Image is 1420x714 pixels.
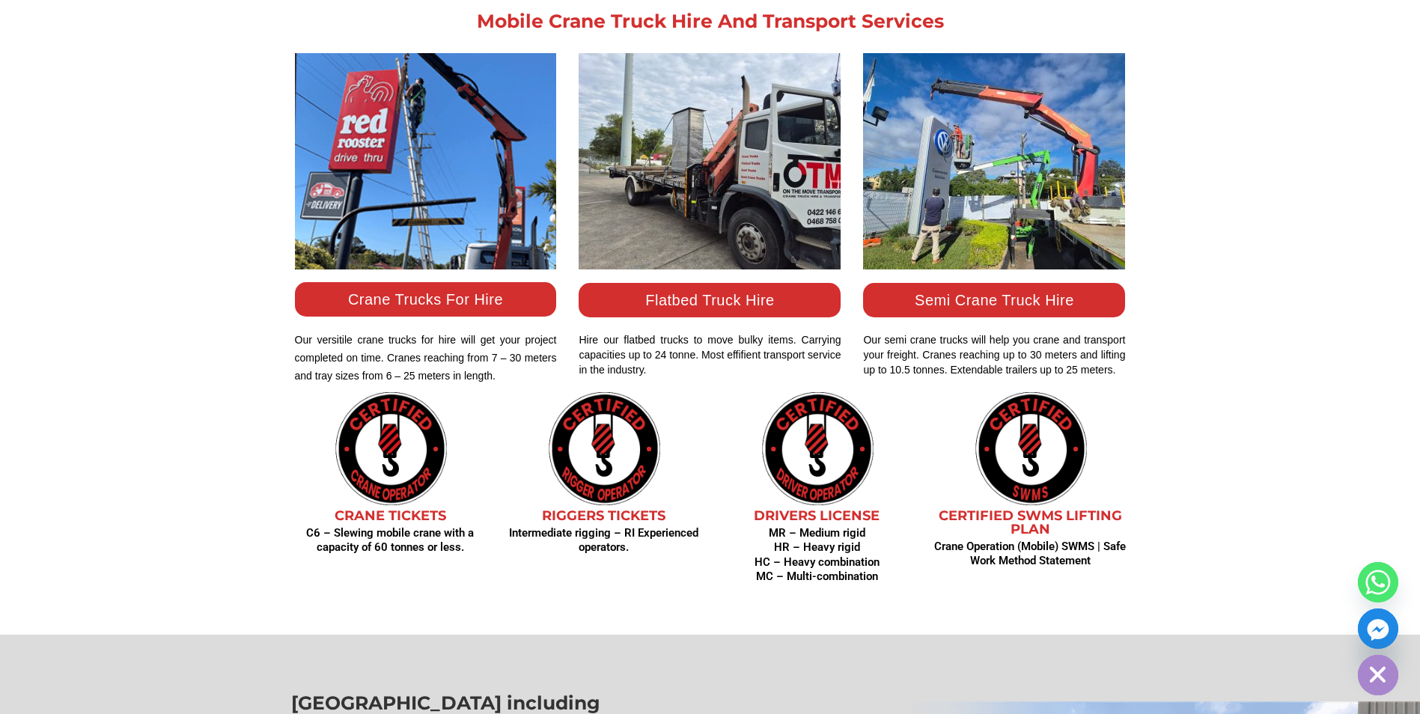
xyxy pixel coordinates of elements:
a: Flatbed Truck Hire [645,292,774,308]
div: Hire our flatbed trucks to move bulky items. Carrying capacities up to 24 tonne. Most effifient t... [579,332,841,377]
a: Facebook_Messenger [1358,608,1398,649]
a: DRIVERS LICENSE [754,507,880,524]
img: Truck Transport I Crane Trucking Company Brisbane [295,53,557,269]
div: Our semi crane trucks will help you crane and transport your freight. Cranes reaching up to 30 me... [863,332,1125,377]
h4: Crane Operation (Mobile) SWMS | Safe Work Method Statement [931,540,1130,569]
img: How Crane Truck Hire Can Improve Speed and Efficiency Of A Construction Project [718,392,916,504]
img: How Crane Truck Hire Can Improve Speed and Efficiency of a Construction Project [291,392,490,504]
a: CRANE TICKETS [335,507,446,524]
h4: C6 – Slewing mobile crane with a capacity of 60 tonnes or less. [291,526,490,555]
img: truck transport [931,392,1130,504]
a: RIGGERS TICKETS [542,507,665,524]
h1: Mobile Crane Truck Hire And Transport Services [291,12,1130,31]
a: Crane Trucks For Hire [348,291,503,308]
a: Whatsapp [1358,562,1398,602]
h4: MR – Medium rigid HR – Heavy rigid HC – Heavy combination MC – Multi-combination [718,526,916,585]
img: How Crane Truck Hire Can Improve Speed and Efficiency of a Construction Project [505,392,703,504]
a: Semi Crane Truck Hire [915,292,1074,308]
a: Certified SWMS Lifting Plan [939,507,1122,537]
img: CHANGE 2 – PHOTO 1 [579,53,841,269]
h4: Intermediate rigging – RI Experienced operators. [505,526,703,555]
img: CHANGE 2 – PHOTO 2 [863,53,1125,269]
p: Our versitile crane trucks for hire will get your project completed on time. Cranes reaching from... [295,332,557,385]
